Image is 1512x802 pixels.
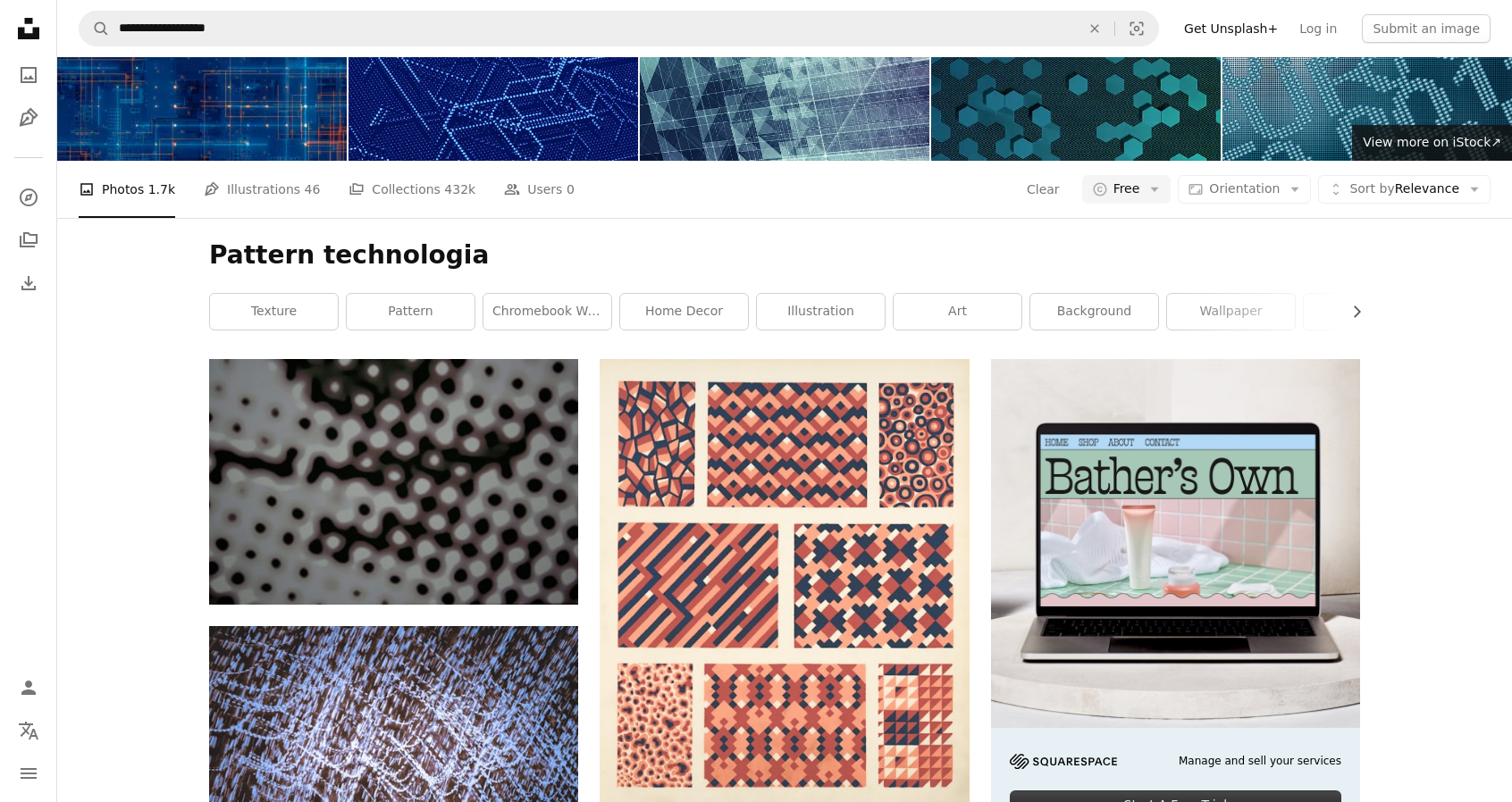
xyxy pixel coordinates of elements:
span: Free [1113,180,1140,198]
a: art [894,294,1021,330]
button: scroll list to the right [1340,294,1360,330]
span: 432k [444,180,475,199]
img: file-1705255347840-230a6ab5bca9image [1010,754,1117,769]
span: View more on iStock ↗ [1363,135,1501,149]
button: Orientation [1178,175,1311,204]
a: pattern [347,294,475,330]
button: Visual search [1115,12,1158,46]
button: Free [1082,175,1172,204]
a: View the photo by The New York Public Library [600,578,969,594]
a: Collections [11,222,46,258]
button: Clear [1026,175,1061,204]
a: Get Unsplash+ [1173,14,1289,43]
a: a close up of a piece of paper with black ink on it [209,473,578,489]
a: home decor [620,294,748,330]
span: 46 [305,180,321,199]
form: Find visuals sitewide [79,11,1159,46]
a: chromebook wallpaper [483,294,611,330]
a: illustration [757,294,885,330]
a: Log in [1289,14,1348,43]
a: Photos [11,57,46,93]
h1: Pattern technologia [209,239,1360,272]
a: Illustrations [11,100,46,136]
a: View more on iStock↗ [1352,125,1512,161]
a: Collections 432k [349,161,475,218]
button: Search Unsplash [80,12,110,46]
a: texture [210,294,338,330]
span: Relevance [1349,180,1459,198]
button: Language [11,713,46,748]
span: 0 [567,180,575,199]
img: file-1707883121023-8e3502977149image [991,359,1360,728]
a: Explore [11,180,46,215]
a: Illustrations 46 [204,161,320,218]
a: background [1030,294,1158,330]
a: Home — Unsplash [11,11,46,50]
button: Clear [1075,12,1114,46]
span: Sort by [1349,181,1394,196]
a: Download History [11,265,46,301]
span: Manage and sell your services [1179,754,1341,769]
button: Submit an image [1362,14,1491,43]
span: Orientation [1209,181,1280,196]
a: Users 0 [504,161,575,218]
a: wallpaper [1167,294,1295,330]
button: Menu [11,756,46,791]
button: Sort byRelevance [1318,175,1491,204]
img: a close up of a piece of paper with black ink on it [209,359,578,605]
a: a picture of rain falling down on the ground [209,740,578,756]
a: brown [1304,294,1432,330]
a: Log in / Sign up [11,670,46,706]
